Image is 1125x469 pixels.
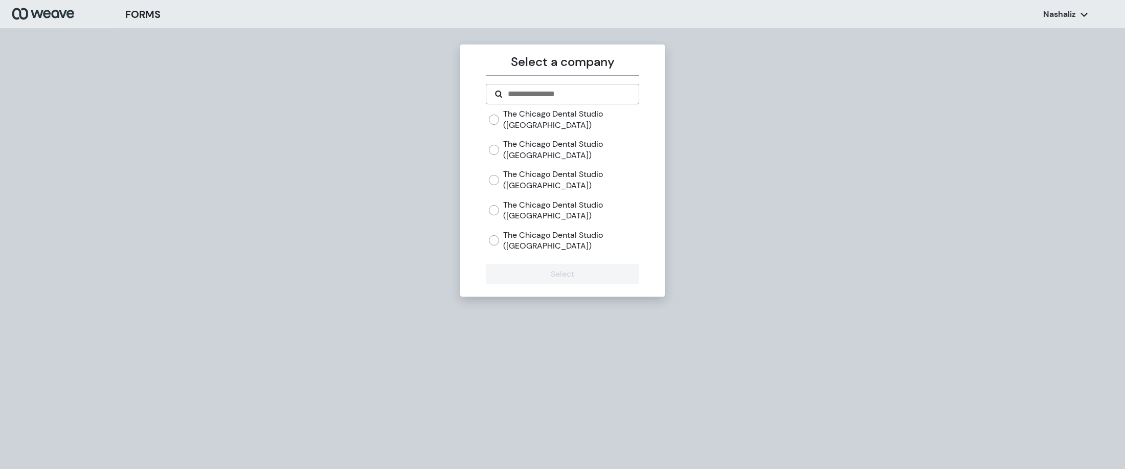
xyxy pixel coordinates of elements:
[486,264,639,284] button: Select
[503,169,639,191] label: The Chicago Dental Studio ([GEOGRAPHIC_DATA])
[503,108,639,130] label: The Chicago Dental Studio ([GEOGRAPHIC_DATA])
[1043,9,1076,20] p: Nashaliz
[125,7,161,22] h3: FORMS
[507,88,630,100] input: Search
[486,53,639,71] p: Select a company
[503,199,639,221] label: The Chicago Dental Studio ([GEOGRAPHIC_DATA])
[503,139,639,161] label: The Chicago Dental Studio ([GEOGRAPHIC_DATA])
[503,230,639,252] label: The Chicago Dental Studio ([GEOGRAPHIC_DATA])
